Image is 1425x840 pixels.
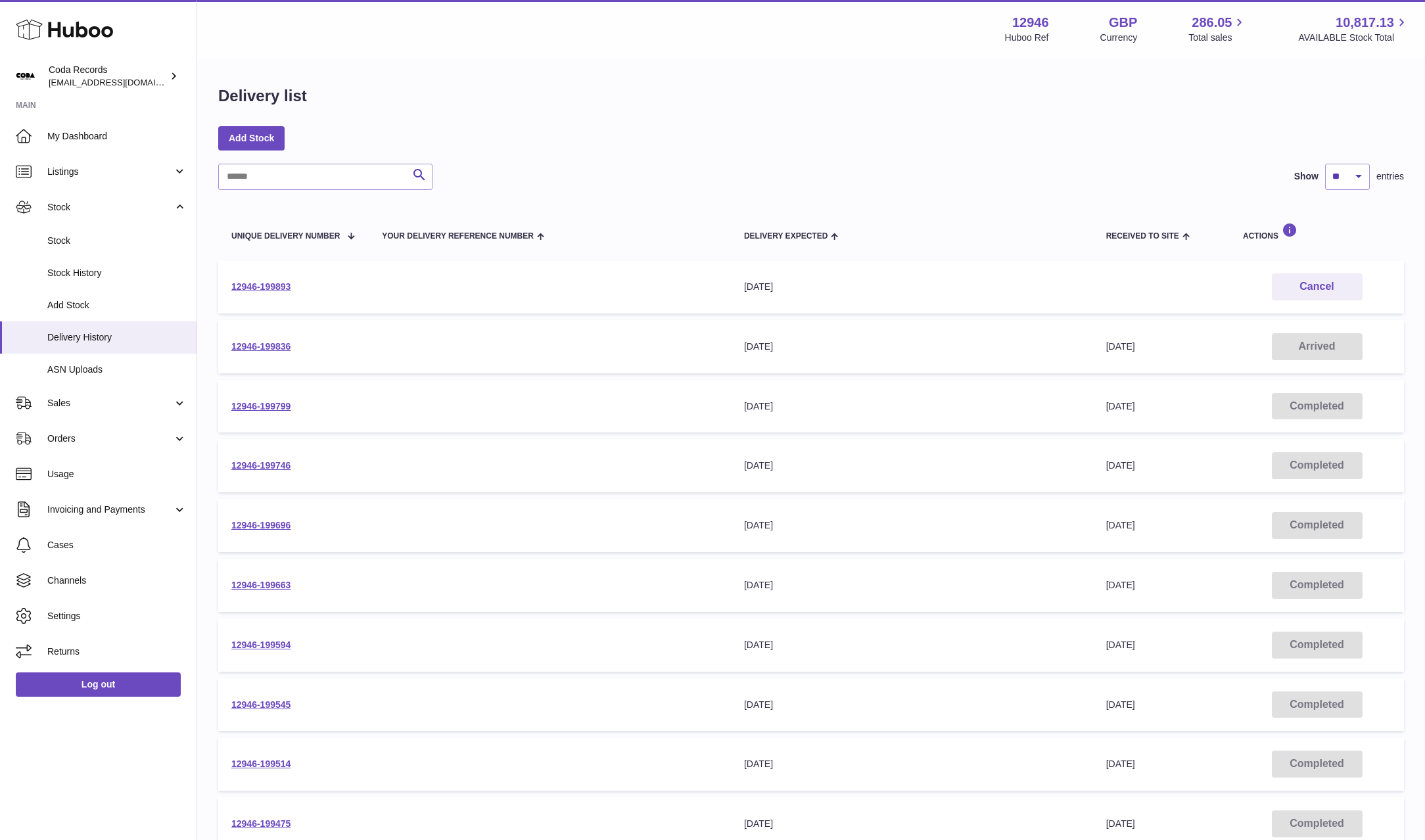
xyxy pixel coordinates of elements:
span: Invoicing and Payments [47,503,173,516]
div: Currency [1100,32,1138,44]
div: [DATE] [744,400,1080,413]
span: ASN Uploads [47,363,187,376]
div: [DATE] [744,340,1080,353]
span: [DATE] [1106,758,1135,769]
a: 286.05 Total sales [1188,14,1247,44]
span: Stock [47,201,173,214]
span: Total sales [1188,32,1247,44]
a: 12946-199663 [231,580,291,590]
span: Settings [47,610,187,622]
div: [DATE] [744,519,1080,532]
img: haz@pcatmedia.com [16,66,35,86]
span: [DATE] [1106,341,1135,352]
span: Unique Delivery Number [231,232,340,241]
span: Delivery Expected [744,232,828,241]
strong: 12946 [1012,14,1049,32]
a: 12946-199514 [231,758,291,769]
span: My Dashboard [47,130,187,143]
div: [DATE] [744,579,1080,592]
span: Cases [47,539,187,551]
strong: GBP [1109,14,1137,32]
span: Channels [47,574,187,587]
a: 12946-199545 [231,699,291,710]
a: 12946-199799 [231,401,291,411]
span: [DATE] [1106,699,1135,710]
a: 12946-199836 [231,341,291,352]
a: 12946-199893 [231,281,291,292]
span: [DATE] [1106,818,1135,829]
a: 12946-199594 [231,640,291,650]
div: [DATE] [744,758,1080,770]
span: [DATE] [1106,640,1135,650]
span: [EMAIL_ADDRESS][DOMAIN_NAME] [49,77,193,87]
div: Actions [1243,223,1391,241]
span: [DATE] [1106,401,1135,411]
span: Your Delivery Reference Number [382,232,534,241]
div: Coda Records [49,64,167,89]
a: Log out [16,672,181,696]
span: AVAILABLE Stock Total [1298,32,1409,44]
span: Sales [47,397,173,409]
span: Stock History [47,267,187,279]
span: Stock [47,235,187,247]
div: [DATE] [744,459,1080,472]
span: 286.05 [1192,14,1232,32]
span: entries [1376,170,1404,183]
a: 10,817.13 AVAILABLE Stock Total [1298,14,1409,44]
h1: Delivery list [218,85,307,106]
span: 10,817.13 [1336,14,1394,32]
div: [DATE] [744,281,1080,293]
label: Show [1294,170,1319,183]
span: Usage [47,468,187,480]
div: [DATE] [744,699,1080,711]
span: Received to Site [1106,232,1179,241]
a: 12946-199746 [231,460,291,471]
div: [DATE] [744,818,1080,830]
a: 12946-199475 [231,818,291,829]
span: Listings [47,166,173,178]
div: Huboo Ref [1005,32,1049,44]
span: Returns [47,645,187,658]
span: Orders [47,432,173,445]
span: Add Stock [47,299,187,312]
span: [DATE] [1106,520,1135,530]
span: Delivery History [47,331,187,344]
span: [DATE] [1106,460,1135,471]
a: Add Stock [218,126,285,150]
a: 12946-199696 [231,520,291,530]
span: [DATE] [1106,580,1135,590]
div: [DATE] [744,639,1080,651]
button: Cancel [1272,273,1363,300]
